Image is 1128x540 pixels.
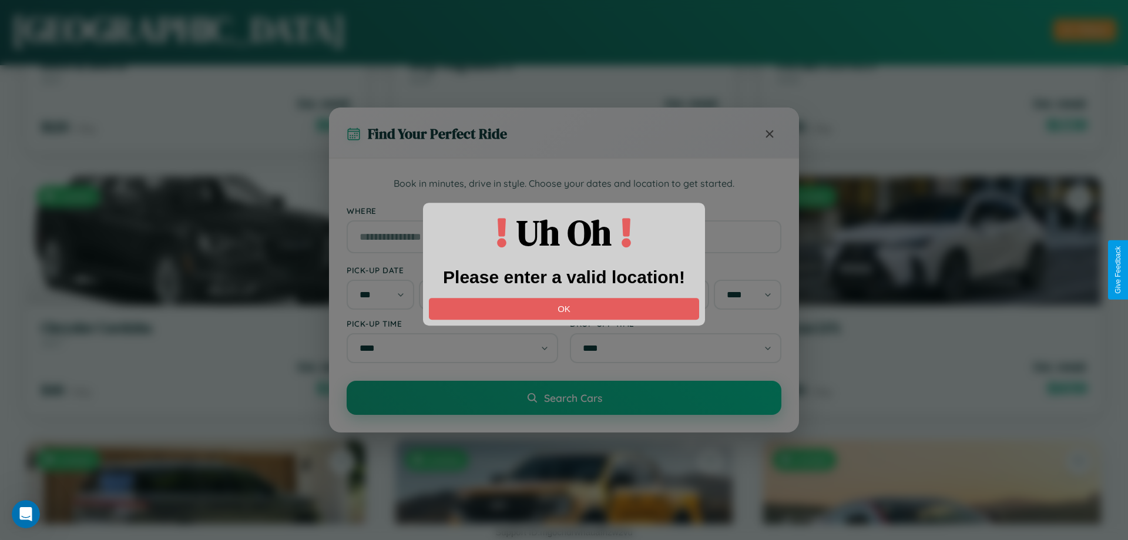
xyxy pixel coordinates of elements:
[347,206,781,216] label: Where
[570,318,781,328] label: Drop-off Time
[347,265,558,275] label: Pick-up Date
[368,124,507,143] h3: Find Your Perfect Ride
[347,318,558,328] label: Pick-up Time
[544,391,602,404] span: Search Cars
[570,265,781,275] label: Drop-off Date
[347,176,781,192] p: Book in minutes, drive in style. Choose your dates and location to get started.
